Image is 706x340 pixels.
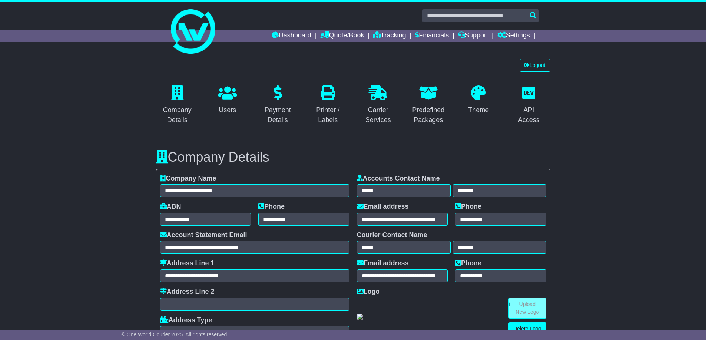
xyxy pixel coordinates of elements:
[357,231,427,239] label: Courier Contact Name
[256,83,299,128] a: Payment Details
[362,105,395,125] div: Carrier Services
[357,259,409,267] label: Email address
[373,30,406,42] a: Tracking
[520,59,550,72] a: Logout
[311,105,345,125] div: Printer / Labels
[160,175,216,183] label: Company Name
[161,105,194,125] div: Company Details
[415,30,449,42] a: Financials
[412,105,445,125] div: Predefined Packages
[455,259,481,267] label: Phone
[497,30,530,42] a: Settings
[458,30,488,42] a: Support
[160,288,215,296] label: Address Line 2
[213,83,242,118] a: Users
[357,288,380,296] label: Logo
[357,314,363,320] img: GetCustomerLogo
[261,105,295,125] div: Payment Details
[122,331,229,337] span: © One World Courier 2025. All rights reserved.
[357,83,400,128] a: Carrier Services
[156,150,550,165] h3: Company Details
[320,30,364,42] a: Quote/Book
[218,105,237,115] div: Users
[512,105,546,125] div: API Access
[258,203,285,211] label: Phone
[508,322,546,335] a: Delete Logo
[357,203,409,211] label: Email address
[468,105,489,115] div: Theme
[306,83,349,128] a: Printer / Labels
[160,203,181,211] label: ABN
[407,83,450,128] a: Predefined Packages
[160,231,247,239] label: Account Statement Email
[508,298,546,319] a: Upload New Logo
[160,259,215,267] label: Address Line 1
[156,83,199,128] a: Company Details
[357,175,440,183] label: Accounts Contact Name
[463,83,494,118] a: Theme
[507,83,550,128] a: API Access
[160,316,212,324] label: Address Type
[455,203,481,211] label: Phone
[272,30,311,42] a: Dashboard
